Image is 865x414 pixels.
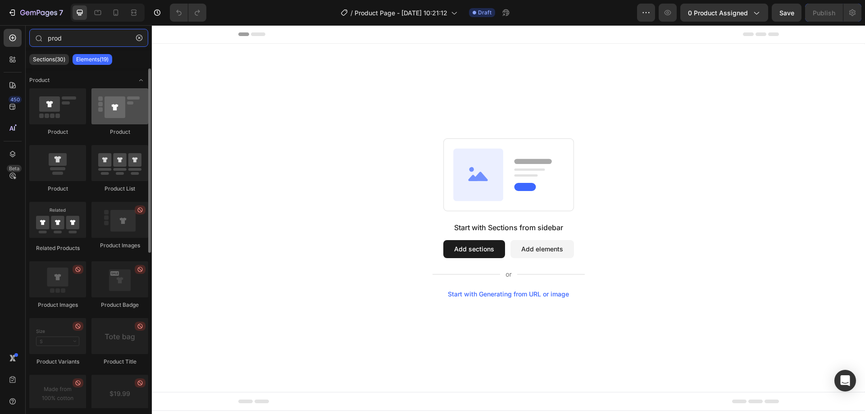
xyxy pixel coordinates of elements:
[355,8,447,18] span: Product Page - [DATE] 10:21:12
[29,185,86,193] div: Product
[779,9,794,17] span: Save
[359,215,422,233] button: Add elements
[680,4,768,22] button: 0 product assigned
[91,128,148,136] div: Product
[29,76,50,84] span: Product
[478,9,492,17] span: Draft
[29,29,148,47] input: Search Sections & Elements
[170,4,206,22] div: Undo/Redo
[7,165,22,172] div: Beta
[59,7,63,18] p: 7
[29,244,86,252] div: Related Products
[76,56,109,63] p: Elements(19)
[805,4,843,22] button: Publish
[29,128,86,136] div: Product
[302,197,411,208] div: Start with Sections from sidebar
[91,241,148,250] div: Product Images
[91,301,148,309] div: Product Badge
[351,8,353,18] span: /
[296,265,417,273] div: Start with Generating from URL or image
[772,4,801,22] button: Save
[29,358,86,366] div: Product Variants
[134,73,148,87] span: Toggle open
[813,8,835,18] div: Publish
[834,370,856,391] div: Open Intercom Messenger
[91,185,148,193] div: Product List
[29,301,86,309] div: Product Images
[4,4,67,22] button: 7
[9,96,22,103] div: 450
[91,358,148,366] div: Product Title
[688,8,748,18] span: 0 product assigned
[33,56,65,63] p: Sections(30)
[152,25,865,414] iframe: Design area
[291,215,353,233] button: Add sections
